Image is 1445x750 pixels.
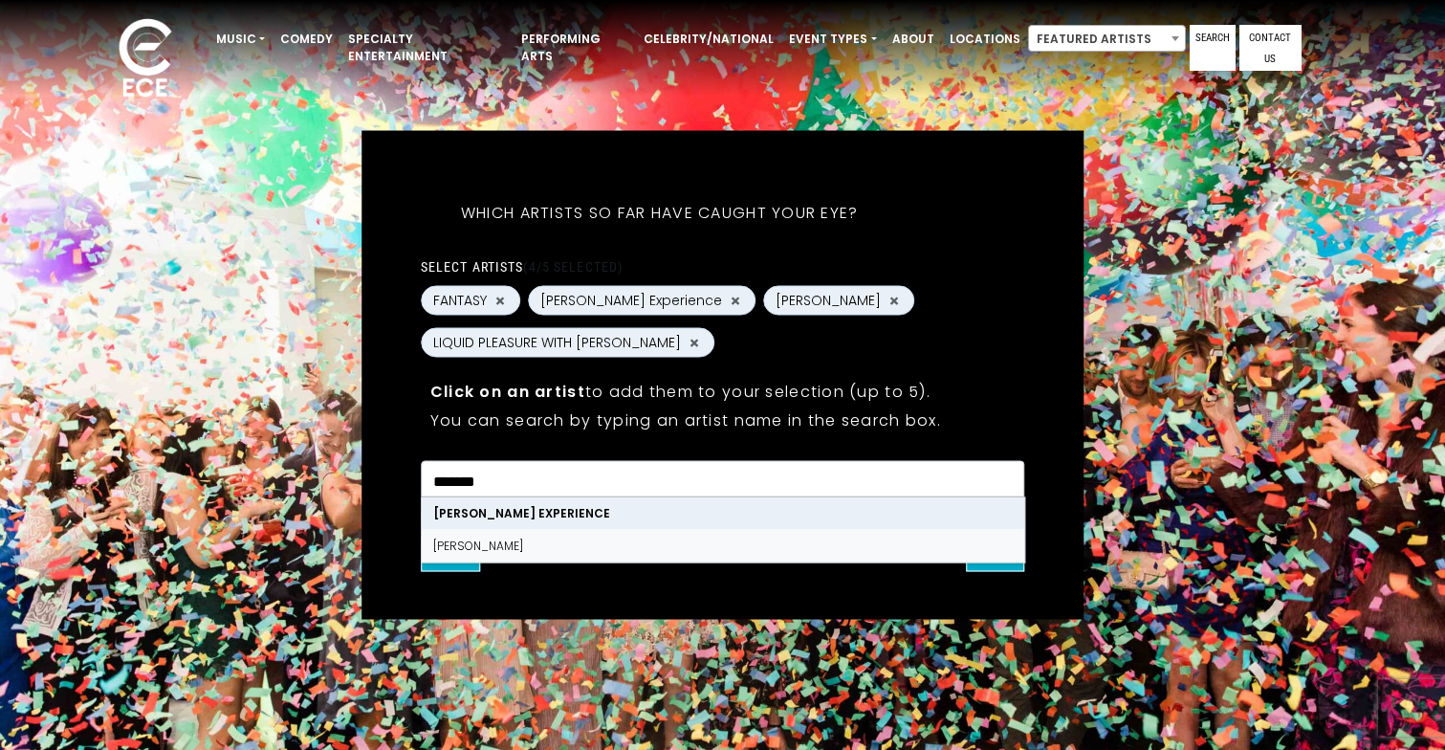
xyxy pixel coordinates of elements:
li: [PERSON_NAME] Experience [422,497,1024,530]
a: Contact Us [1239,25,1302,71]
span: Featured Artists [1028,25,1186,52]
label: Select artists [421,258,623,276]
a: Locations [942,23,1028,55]
a: Specialty Entertainment [340,23,514,73]
button: Remove Heather Rice [887,292,902,309]
span: [PERSON_NAME] Experience [540,291,722,311]
textarea: Search [433,474,1013,491]
a: Comedy [273,23,340,55]
button: Remove LIQUID PLEASURE WITH KENNY MANN [687,334,702,351]
span: LIQUID PLEASURE WITH [PERSON_NAME] [433,333,681,353]
a: Search [1190,25,1236,71]
a: Music [208,23,273,55]
span: (4/5 selected) [523,259,623,275]
a: About [885,23,942,55]
a: Performing Arts [514,23,636,73]
h5: Which artists so far have caught your eye? [421,179,899,248]
button: Remove Heather Hayes Experience [728,292,743,309]
a: Celebrity/National [636,23,781,55]
p: to add them to your selection (up to 5). [430,380,1016,404]
a: Event Types [781,23,884,55]
span: [PERSON_NAME] [776,291,881,311]
p: You can search by typing an artist name in the search box. [430,408,1016,432]
img: ece_new_logo_whitev2-1.png [98,13,193,106]
strong: Click on an artist [430,381,585,403]
button: Remove FANTASY [493,292,508,309]
span: FANTASY [433,291,487,311]
li: [PERSON_NAME] [422,530,1024,562]
span: Featured Artists [1029,26,1185,53]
